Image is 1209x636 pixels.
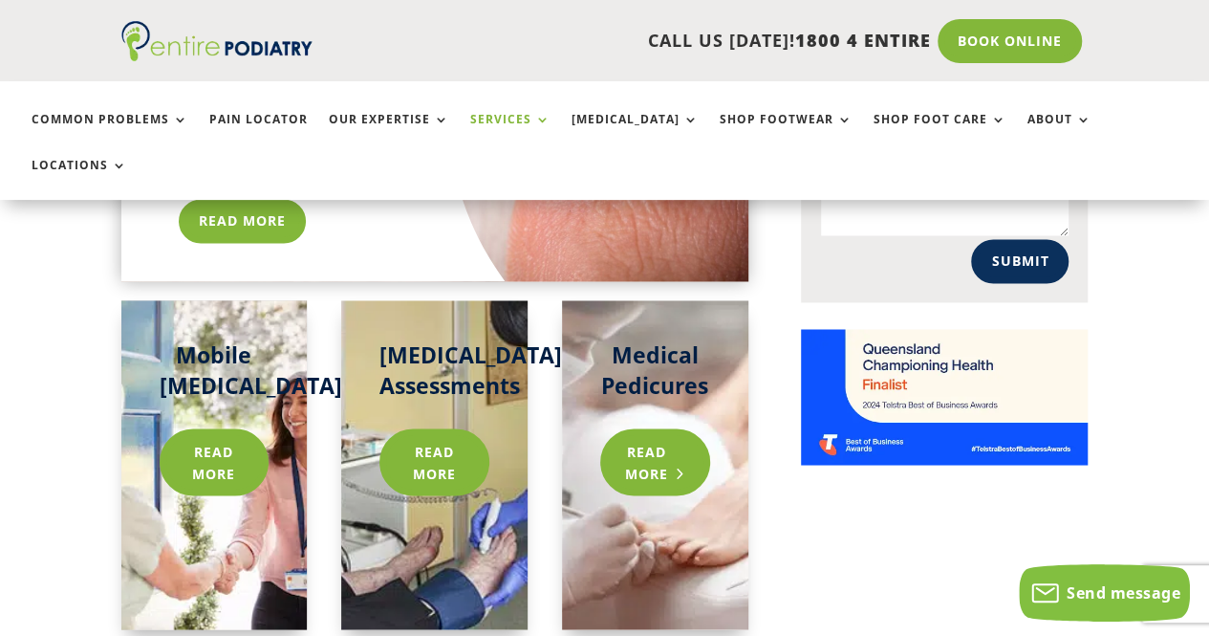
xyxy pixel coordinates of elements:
[795,29,931,52] span: 1800 4 ENTIRE
[160,428,270,495] a: Read more
[338,29,931,54] p: CALL US [DATE]!
[1019,564,1190,622] button: Send message
[801,329,1088,465] img: Telstra Business Awards QLD State Finalist - Championing Health Category
[379,428,489,495] a: Read more
[209,113,308,154] a: Pain Locator
[32,113,188,154] a: Common Problems
[874,113,1006,154] a: Shop Foot Care
[1027,113,1091,154] a: About
[121,21,313,61] img: logo (1)
[329,113,449,154] a: Our Expertise
[600,339,710,409] h2: Medical Pedicures
[32,159,127,200] a: Locations
[160,339,270,409] h2: Mobile [MEDICAL_DATA]
[801,450,1088,469] a: Telstra Business Awards QLD State Finalist - Championing Health Category
[938,19,1082,63] a: Book Online
[121,46,313,65] a: Entire Podiatry
[1067,582,1180,603] span: Send message
[572,113,699,154] a: [MEDICAL_DATA]
[600,428,710,495] a: Read more
[179,199,306,243] a: Read More
[470,113,551,154] a: Services
[379,339,489,409] h2: [MEDICAL_DATA] Assessments
[971,239,1069,283] button: Submit
[720,113,853,154] a: Shop Footwear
